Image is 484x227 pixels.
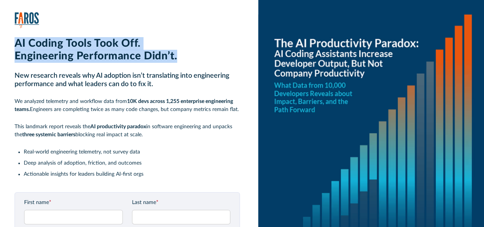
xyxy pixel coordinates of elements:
[15,37,240,50] h1: AI Coding Tools Took Off.
[24,199,123,207] label: First name
[24,159,240,167] li: Deep analysis of adoption, friction, and outcomes
[15,123,240,139] p: This landmark report reveals the in software engineering and unpacks the blocking real impact at ...
[15,12,39,28] img: Faros Logo
[15,98,240,114] p: We analyzed telemetry and workflow data from Engineers are completing twice as many code changes,...
[132,199,231,207] label: Last name
[24,148,240,156] li: Real-world engineering telemetry, not survey data
[24,170,240,178] li: Actionable insights for leaders building AI-first orgs
[90,124,146,129] strong: AI productivity paradox
[15,50,240,63] h1: Engineering Performance Didn’t.
[15,72,240,88] h2: New research reveals why AI adoption isn’t translating into engineering performance and what lead...
[15,99,233,112] strong: 10K devs across 1,255 enterprise engineering teams.
[22,132,75,137] strong: three systemic barriers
